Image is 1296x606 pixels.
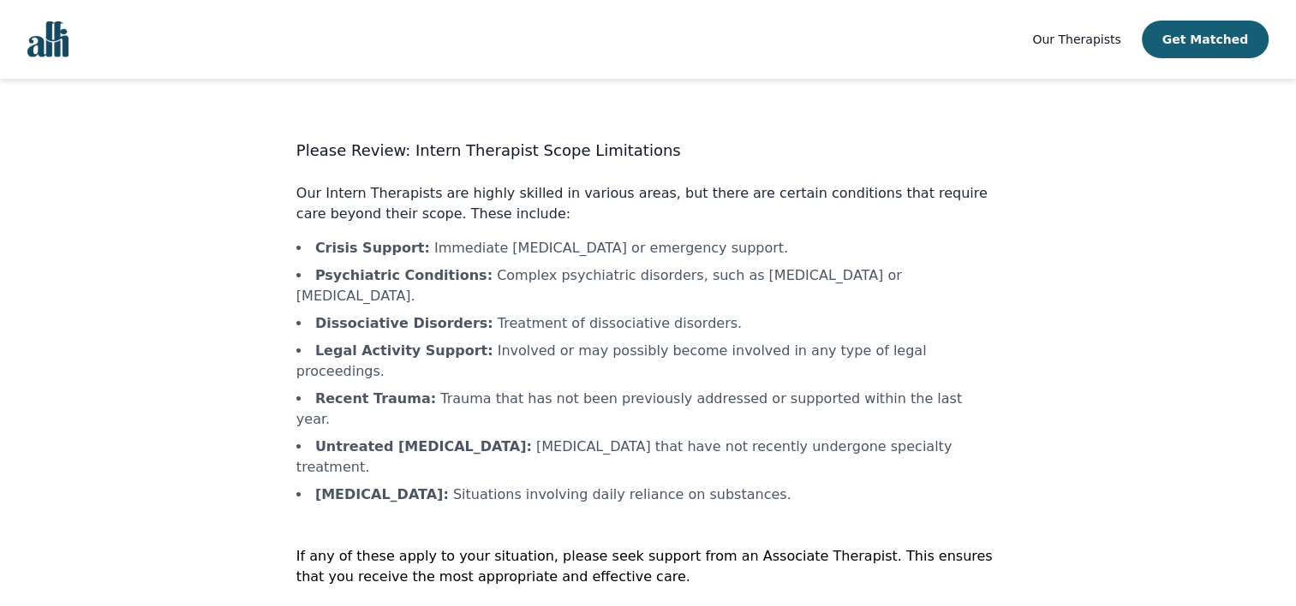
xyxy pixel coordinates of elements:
[27,21,69,57] img: alli logo
[1142,21,1269,58] button: Get Matched
[296,139,1000,163] h3: Please Review: Intern Therapist Scope Limitations
[315,240,430,256] b: Crisis Support :
[296,437,1000,478] li: [MEDICAL_DATA] that have not recently undergone specialty treatment.
[1032,33,1120,46] span: Our Therapists
[296,313,1000,334] li: Treatment of dissociative disorders.
[296,389,1000,430] li: Trauma that has not been previously addressed or supported within the last year.
[296,265,1000,306] li: Complex psychiatric disorders, such as [MEDICAL_DATA] or [MEDICAL_DATA].
[296,341,1000,382] li: Involved or may possibly become involved in any type of legal proceedings.
[315,267,493,283] b: Psychiatric Conditions :
[296,183,1000,224] p: Our Intern Therapists are highly skilled in various areas, but there are certain conditions that ...
[1032,29,1120,50] a: Our Therapists
[296,238,1000,258] li: Immediate [MEDICAL_DATA] or emergency support.
[296,546,1000,587] p: If any of these apply to your situation, please seek support from an Associate Therapist. This en...
[315,486,449,502] b: [MEDICAL_DATA] :
[315,315,493,331] b: Dissociative Disorders :
[296,484,1000,505] li: Situations involving daily reliance on substances.
[315,390,436,407] b: Recent Trauma :
[315,342,493,359] b: Legal Activity Support :
[315,438,532,454] b: Untreated [MEDICAL_DATA] :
